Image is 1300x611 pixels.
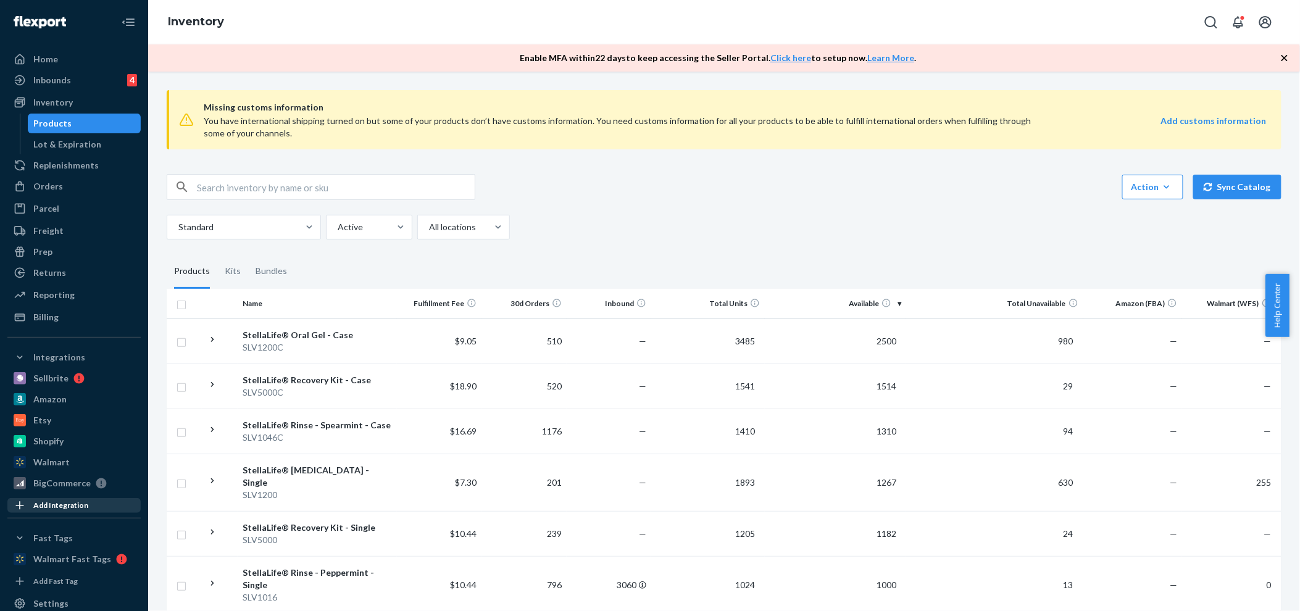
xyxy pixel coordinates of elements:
[730,477,760,488] span: 1893
[28,135,141,154] a: Lot & Expiration
[1170,477,1177,488] span: —
[243,374,392,386] div: StellaLife® Recovery Kit - Case
[33,372,69,384] div: Sellbrite
[7,307,141,327] a: Billing
[639,477,646,488] span: —
[7,347,141,367] button: Integrations
[1264,336,1272,346] span: —
[770,52,811,63] a: Click here
[7,49,141,69] a: Home
[1264,381,1272,391] span: —
[1170,528,1177,539] span: —
[238,289,397,318] th: Name
[1054,477,1078,488] span: 630
[243,431,392,444] div: SLV1046C
[7,221,141,241] a: Freight
[1253,10,1278,35] button: Open account menu
[455,336,477,346] span: $9.05
[243,329,392,341] div: StellaLife® Oral Gel - Case
[33,74,71,86] div: Inbounds
[33,311,59,323] div: Billing
[1059,528,1078,539] span: 24
[1161,115,1267,139] a: Add customs information
[7,156,141,175] a: Replenishments
[33,53,58,65] div: Home
[1059,381,1078,391] span: 29
[33,477,91,489] div: BigCommerce
[204,115,1054,139] div: You have international shipping turned on but some of your products don’t have customs informatio...
[872,426,901,436] span: 1310
[872,477,901,488] span: 1267
[872,580,901,590] span: 1000
[33,202,59,215] div: Parcel
[33,246,52,258] div: Prep
[7,263,141,283] a: Returns
[1182,289,1281,318] th: Walmart (WFS)
[7,70,141,90] a: Inbounds4
[256,254,287,289] div: Bundles
[243,386,392,399] div: SLV5000C
[177,221,178,233] input: Standard
[33,225,64,237] div: Freight
[336,221,338,233] input: Active
[243,341,392,354] div: SLV1200C
[243,419,392,431] div: StellaLife® Rinse - Spearmint - Case
[730,381,760,391] span: 1541
[872,336,901,346] span: 2500
[1170,580,1177,590] span: —
[730,336,760,346] span: 3485
[7,528,141,548] button: Fast Tags
[7,410,141,430] a: Etsy
[168,15,224,28] a: Inventory
[174,254,210,289] div: Products
[639,336,646,346] span: —
[639,426,646,436] span: —
[7,574,141,589] a: Add Fast Tag
[1059,580,1078,590] span: 13
[1264,528,1272,539] span: —
[906,289,1083,318] th: Total Unavailable
[428,221,429,233] input: All locations
[730,426,760,436] span: 1410
[1170,336,1177,346] span: —
[33,267,66,279] div: Returns
[158,4,234,40] ol: breadcrumbs
[1265,274,1290,337] button: Help Center
[243,489,392,501] div: SLV1200
[28,114,141,133] a: Products
[7,473,141,493] a: BigCommerce
[33,289,75,301] div: Reporting
[33,96,73,109] div: Inventory
[1170,381,1177,391] span: —
[33,456,70,468] div: Walmart
[34,117,72,130] div: Products
[7,498,141,513] a: Add Integration
[520,52,916,64] p: Enable MFA within 22 days to keep accessing the Seller Portal. to setup now. .
[639,528,646,539] span: —
[197,175,475,199] input: Search inventory by name or sku
[1083,289,1183,318] th: Amazon (FBA)
[481,318,567,364] td: 510
[1054,336,1078,346] span: 980
[14,16,66,28] img: Flexport logo
[1131,181,1174,193] div: Action
[730,528,760,539] span: 1205
[33,532,73,544] div: Fast Tags
[481,511,567,556] td: 239
[1226,10,1251,35] button: Open notifications
[450,580,477,590] span: $10.44
[7,285,141,305] a: Reporting
[7,549,141,569] a: Walmart Fast Tags
[867,52,914,63] a: Learn More
[34,138,102,151] div: Lot & Expiration
[872,528,901,539] span: 1182
[7,389,141,409] a: Amazon
[397,289,482,318] th: Fulfillment Fee
[116,10,141,35] button: Close Navigation
[243,591,392,604] div: SLV1016
[243,534,392,546] div: SLV5000
[481,454,567,511] td: 201
[7,431,141,451] a: Shopify
[204,100,1267,115] span: Missing customs information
